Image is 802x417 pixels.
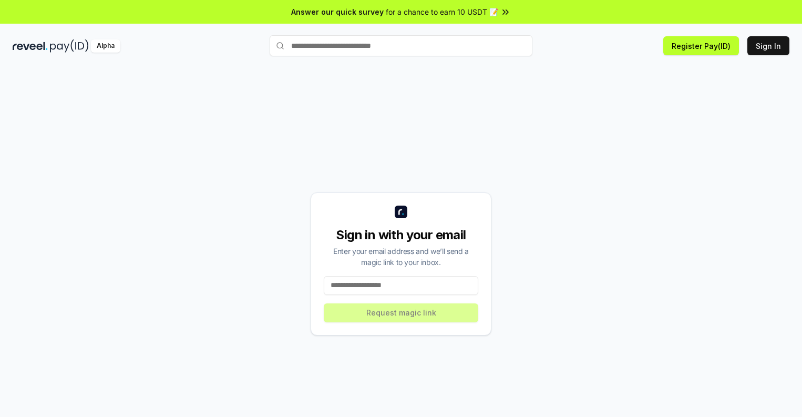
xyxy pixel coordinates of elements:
span: for a chance to earn 10 USDT 📝 [386,6,498,17]
img: reveel_dark [13,39,48,53]
div: Alpha [91,39,120,53]
span: Answer our quick survey [291,6,384,17]
div: Sign in with your email [324,227,478,243]
img: logo_small [395,206,407,218]
div: Enter your email address and we’ll send a magic link to your inbox. [324,246,478,268]
img: pay_id [50,39,89,53]
button: Sign In [747,36,789,55]
button: Register Pay(ID) [663,36,739,55]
